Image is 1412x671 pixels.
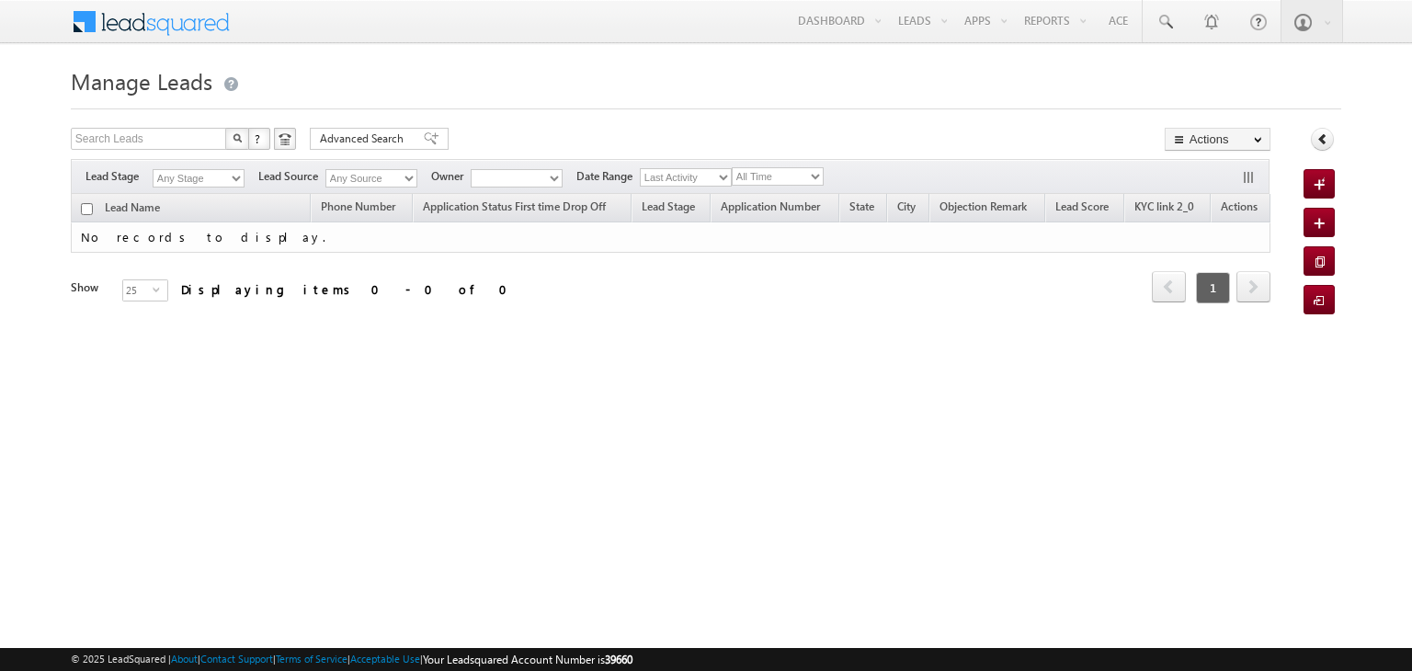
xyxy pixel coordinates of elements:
[1055,199,1109,213] span: Lead Score
[1134,199,1194,213] span: KYC link 2_0
[321,199,395,213] span: Phone Number
[233,133,242,142] img: Search
[1152,271,1186,302] span: prev
[350,653,420,665] a: Acceptable Use
[81,203,93,215] input: Check all records
[96,198,169,222] a: Lead Name
[897,199,916,213] span: City
[255,131,263,146] span: ?
[1212,197,1267,221] span: Actions
[71,279,108,296] div: Show
[930,197,1036,221] a: Objection Remark
[1046,197,1118,221] a: Lead Score
[1236,271,1270,302] span: next
[888,197,925,221] a: City
[414,197,615,221] a: Application Status First time Drop Off
[1125,197,1203,221] a: KYC link 2_0
[71,66,212,96] span: Manage Leads
[320,131,409,147] span: Advanced Search
[721,199,820,213] span: Application Number
[1152,273,1186,302] a: prev
[200,653,273,665] a: Contact Support
[1236,273,1270,302] a: next
[1196,272,1230,303] span: 1
[840,197,883,221] a: State
[605,653,632,666] span: 39660
[85,168,153,185] span: Lead Stage
[71,651,632,668] span: © 2025 LeadSquared | | | | |
[1165,128,1270,151] button: Actions
[632,197,704,221] a: Lead Stage
[849,199,874,213] span: State
[423,199,606,213] span: Application Status First time Drop Off
[431,168,471,185] span: Owner
[181,279,518,300] div: Displaying items 0 - 0 of 0
[642,199,695,213] span: Lead Stage
[423,653,632,666] span: Your Leadsquared Account Number is
[939,199,1027,213] span: Objection Remark
[576,168,640,185] span: Date Range
[276,653,347,665] a: Terms of Service
[153,285,167,293] span: select
[248,128,270,150] button: ?
[171,653,198,665] a: About
[123,280,153,301] span: 25
[712,197,829,221] a: Application Number
[258,168,325,185] span: Lead Source
[312,197,404,221] a: Phone Number
[71,222,1270,253] td: No records to display.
